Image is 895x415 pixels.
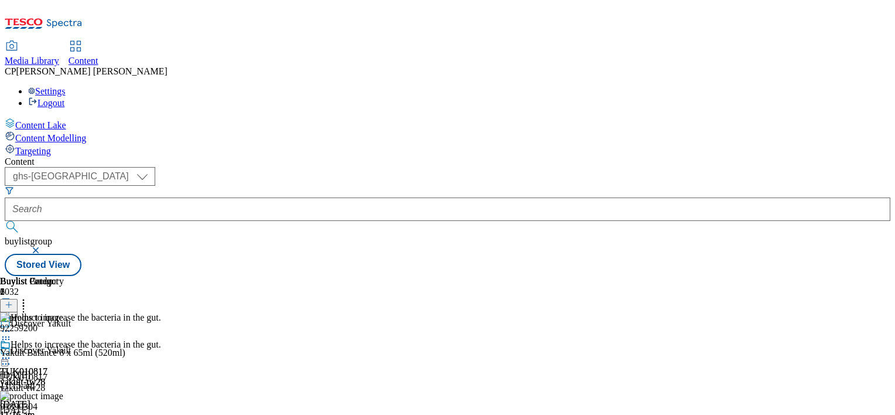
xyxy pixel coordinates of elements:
div: Helps to increase the bacteria in the gut. [11,312,161,323]
div: Content [5,157,890,167]
span: Media Library [5,56,59,66]
a: Content Lake [5,118,890,131]
span: buylistgroup [5,236,52,246]
button: Stored View [5,254,81,276]
a: Content [69,42,98,66]
span: [PERSON_NAME] [PERSON_NAME] [16,66,168,76]
span: CP [5,66,16,76]
span: Content Modelling [15,133,86,143]
span: Content Lake [15,120,66,130]
div: Helps to increase the bacteria in the gut. [11,339,161,350]
a: Content Modelling [5,131,890,144]
span: Content [69,56,98,66]
input: Search [5,198,890,221]
span: Targeting [15,146,51,156]
a: Targeting [5,144,890,157]
a: Media Library [5,42,59,66]
a: Settings [28,86,66,96]
a: Logout [28,98,64,108]
svg: Search Filters [5,186,14,195]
